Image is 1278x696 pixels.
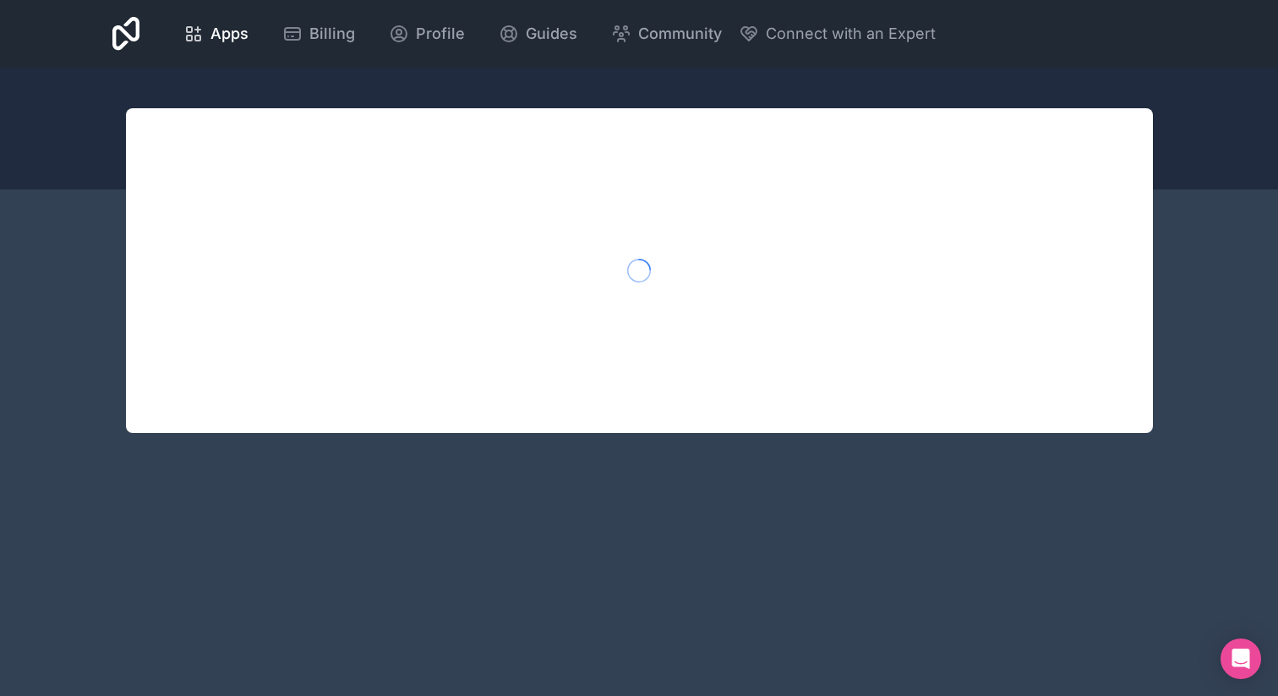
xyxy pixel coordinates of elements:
[598,15,735,52] a: Community
[766,22,936,46] span: Connect with an Expert
[170,15,262,52] a: Apps
[269,15,369,52] a: Billing
[638,22,722,46] span: Community
[1221,638,1261,679] div: Open Intercom Messenger
[375,15,478,52] a: Profile
[485,15,591,52] a: Guides
[309,22,355,46] span: Billing
[739,22,936,46] button: Connect with an Expert
[416,22,465,46] span: Profile
[526,22,577,46] span: Guides
[210,22,248,46] span: Apps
